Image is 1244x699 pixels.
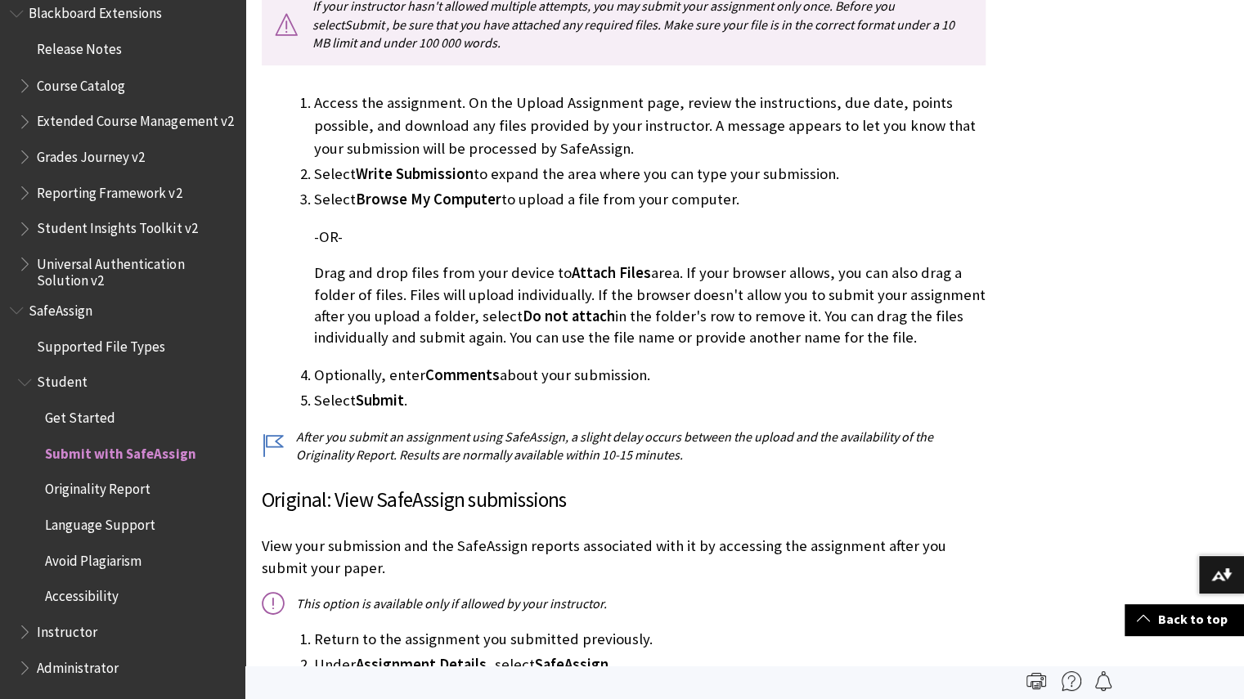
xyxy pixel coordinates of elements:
img: Follow this page [1094,671,1113,691]
li: Return to the assignment you submitted previously. [314,628,986,651]
a: Back to top [1125,604,1244,634]
span: Student Insights Toolkit v2 [37,214,197,236]
span: SafeAssign [535,655,609,674]
span: Reporting Framework v2 [37,178,182,200]
li: Under , select . [314,653,986,676]
p: -OR- [314,226,986,248]
li: Optionally, enter about your submission. [314,364,986,387]
p: This option is available only if allowed by your instructor. [262,594,986,612]
span: Instructor [37,617,97,639]
span: Universal Authentication Solution v2 [37,249,234,288]
span: Student [37,368,88,390]
li: Select to expand the area where you can type your submission. [314,163,986,186]
span: Originality Report [45,475,150,497]
span: SafeAssign [29,296,92,318]
p: View your submission and the SafeAssign reports associated with it by accessing the assignment af... [262,535,986,578]
span: Accessibility [45,582,119,604]
h3: Original: View SafeAssign submissions [262,485,986,516]
li: Select . [314,389,986,412]
img: Print [1026,671,1046,691]
nav: Book outline for Blackboard SafeAssign [10,296,236,680]
span: Attach Files [572,263,651,282]
span: Course Catalog [37,71,125,93]
span: Submit [344,16,384,33]
span: Get Started [45,403,115,425]
span: Language Support [45,510,155,532]
span: Release Notes [37,35,122,57]
li: Select to upload a file from your computer. [314,188,986,348]
span: Submit [356,391,404,410]
p: Drag and drop files from your device to area. If your browser allows, you can also drag a folder ... [314,262,986,348]
span: Assignment Details [356,655,487,674]
span: Browse My Computer [356,190,501,208]
span: Administrator [37,653,119,675]
img: More help [1062,671,1081,691]
span: Write Submission [356,164,474,183]
li: Access the assignment. On the Upload Assignment page, review the instructions, due date, points p... [314,92,986,160]
span: Submit with SafeAssign [45,439,195,461]
span: Grades Journey v2 [37,142,145,164]
span: Avoid Plagiarism [45,546,141,568]
span: Extended Course Management v2 [37,107,233,129]
p: After you submit an assignment using SafeAssign, a slight delay occurs between the upload and the... [262,428,986,464]
span: Supported File Types [37,332,165,354]
span: Comments [425,365,500,384]
span: Do not attach [523,307,615,325]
